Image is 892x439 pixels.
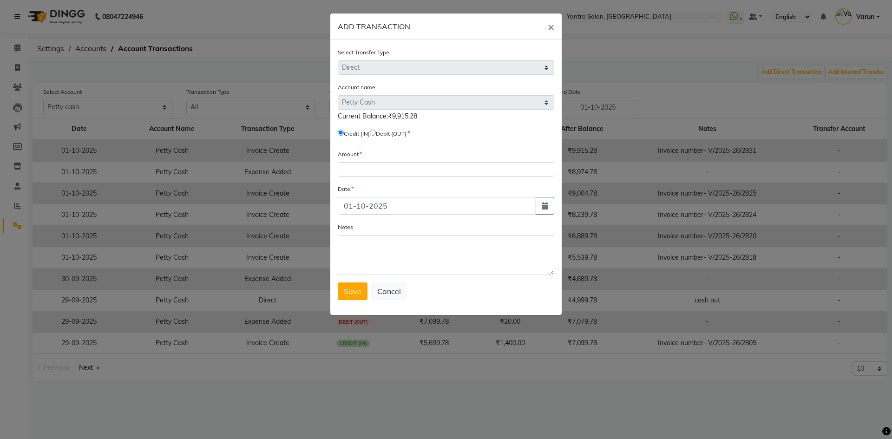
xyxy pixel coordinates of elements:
label: Select Transfer Type [338,48,389,57]
span: × [548,20,554,33]
span: Save [344,287,361,296]
label: Credit (IN) [344,130,370,138]
h6: ADD TRANSACTION [338,21,410,32]
button: Cancel [371,282,407,300]
button: Save [338,282,367,300]
label: Notes [338,223,353,231]
span: Current Balance:₹9,915.28 [338,112,417,120]
label: Account name [338,83,375,92]
button: Close [540,13,562,39]
label: Debit (OUT) [376,130,407,138]
label: Date [338,185,354,193]
label: Amount [338,150,362,158]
